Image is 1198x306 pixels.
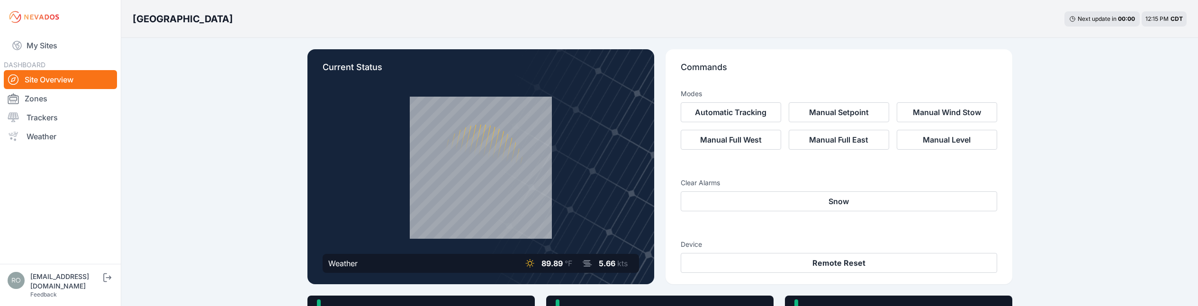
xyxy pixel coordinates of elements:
button: Manual Wind Stow [897,102,997,122]
a: Zones [4,89,117,108]
a: Site Overview [4,70,117,89]
span: 5.66 [599,259,615,268]
button: Manual Full East [789,130,889,150]
div: [EMAIL_ADDRESS][DOMAIN_NAME] [30,272,101,291]
nav: Breadcrumb [133,7,233,31]
button: Manual Setpoint [789,102,889,122]
span: Next update in [1078,15,1117,22]
div: Weather [328,258,358,269]
img: Nevados [8,9,61,25]
span: 89.89 [541,259,563,268]
span: DASHBOARD [4,61,45,69]
button: Automatic Tracking [681,102,781,122]
a: Trackers [4,108,117,127]
span: °F [565,259,572,268]
div: 00 : 00 [1118,15,1135,23]
img: rono@prim.com [8,272,25,289]
a: Weather [4,127,117,146]
a: My Sites [4,34,117,57]
h3: Clear Alarms [681,178,997,188]
a: Feedback [30,291,57,298]
p: Commands [681,61,997,81]
span: CDT [1171,15,1183,22]
button: Manual Level [897,130,997,150]
span: 12:15 PM [1145,15,1169,22]
button: Snow [681,191,997,211]
button: Manual Full West [681,130,781,150]
h3: [GEOGRAPHIC_DATA] [133,12,233,26]
button: Remote Reset [681,253,997,273]
h3: Device [681,240,997,249]
span: kts [617,259,628,268]
h3: Modes [681,89,702,99]
p: Current Status [323,61,639,81]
